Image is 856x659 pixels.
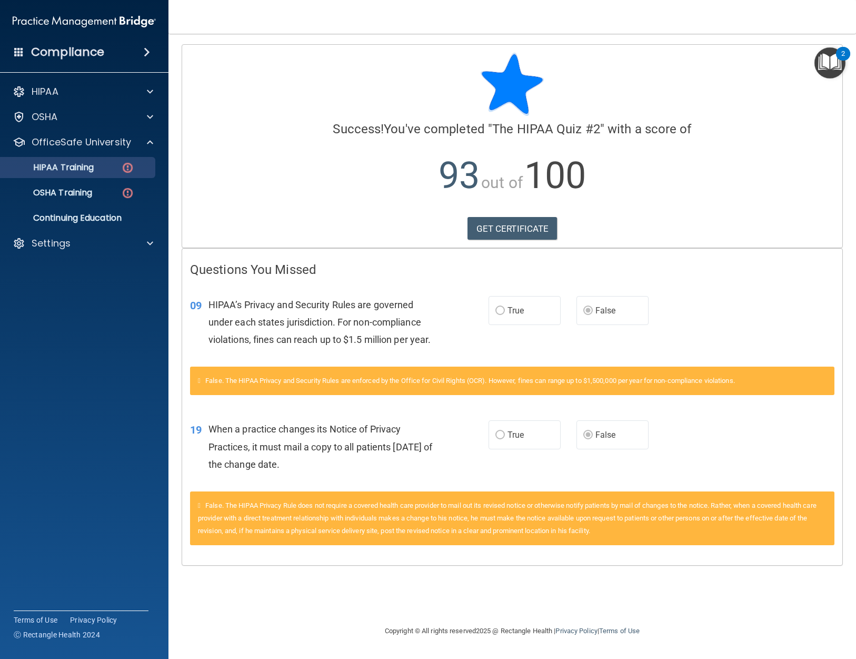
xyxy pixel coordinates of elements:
a: Privacy Policy [70,615,117,625]
img: blue-star-rounded.9d042014.png [481,53,544,116]
p: OfficeSafe University [32,136,131,149]
span: False [595,430,616,440]
span: Success! [333,122,384,136]
span: True [507,430,524,440]
button: Open Resource Center, 2 new notifications [814,47,845,78]
a: Terms of Use [599,627,640,635]
img: PMB logo [13,11,156,32]
span: False. The HIPAA Privacy and Security Rules are enforced by the Office for Civil Rights (OCR). Ho... [205,377,735,385]
span: Ⓒ Rectangle Health 2024 [14,630,100,640]
a: Terms of Use [14,615,57,625]
a: GET CERTIFICATE [467,217,558,240]
p: HIPAA Training [7,162,94,173]
input: False [583,431,593,439]
p: OSHA Training [7,188,92,198]
input: False [583,307,593,315]
a: HIPAA [13,85,153,98]
img: danger-circle.6113f641.png [121,186,134,200]
h4: You've completed " " with a score of [190,122,834,136]
span: out of [481,173,523,192]
h4: Compliance [31,45,104,60]
input: True [495,431,505,439]
span: HIPAA’s Privacy and Security Rules are governed under each states jurisdiction. For non-complianc... [208,299,431,345]
div: Copyright © All rights reserved 2025 @ Rectangle Health | | [320,614,704,648]
a: OfficeSafe University [13,136,153,149]
p: HIPAA [32,85,58,98]
img: danger-circle.6113f641.png [121,161,134,174]
span: False. The HIPAA Privacy Rule does not require a covered health care provider to mail out its rev... [198,501,817,535]
a: Settings [13,237,153,250]
a: Privacy Policy [555,627,597,635]
span: 93 [439,154,480,197]
span: 09 [190,299,202,312]
input: True [495,307,505,315]
h4: Questions You Missed [190,263,834,277]
span: False [595,306,616,316]
span: When a practice changes its Notice of Privacy Practices, it must mail a copy to all patients [DAT... [208,424,433,469]
a: OSHA [13,111,153,123]
div: 2 [841,54,845,67]
span: 100 [524,154,586,197]
span: 19 [190,424,202,436]
span: The HIPAA Quiz #2 [492,122,600,136]
p: Settings [32,237,71,250]
span: True [507,306,524,316]
p: OSHA [32,111,58,123]
p: Continuing Education [7,213,151,223]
